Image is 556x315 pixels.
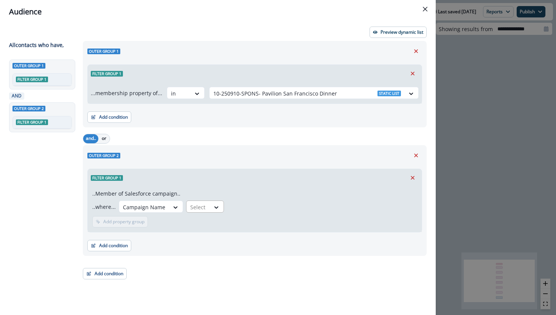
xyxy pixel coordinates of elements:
p: Preview dynamic list [381,30,423,35]
span: Filter group 1 [91,175,123,181]
span: Filter group 1 [16,77,48,82]
span: Filter group 1 [91,71,123,77]
button: Preview dynamic list [370,27,427,38]
p: ...membership property of... [91,89,162,97]
span: Outer group 2 [12,106,45,111]
button: Remove [410,150,422,161]
span: Outer group 1 [12,63,45,69]
button: Add condition [87,111,131,123]
button: and.. [83,134,98,143]
div: Audience [9,6,427,17]
p: Add property group [103,219,144,224]
span: Outer group 2 [87,153,120,158]
p: ..Member of Salesforce campaign.. [92,190,180,197]
p: ..where... [92,203,116,211]
button: Add condition [87,240,131,251]
button: Remove [407,172,419,183]
button: Remove [407,68,419,79]
button: Close [419,3,431,15]
p: All contact s who have, [9,41,64,49]
span: Outer group 1 [87,49,120,54]
button: Remove [410,45,422,57]
button: or [98,134,110,143]
span: Filter group 1 [16,119,48,125]
button: Add property group [92,216,148,227]
button: Add condition [83,268,127,279]
p: AND [11,92,23,99]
